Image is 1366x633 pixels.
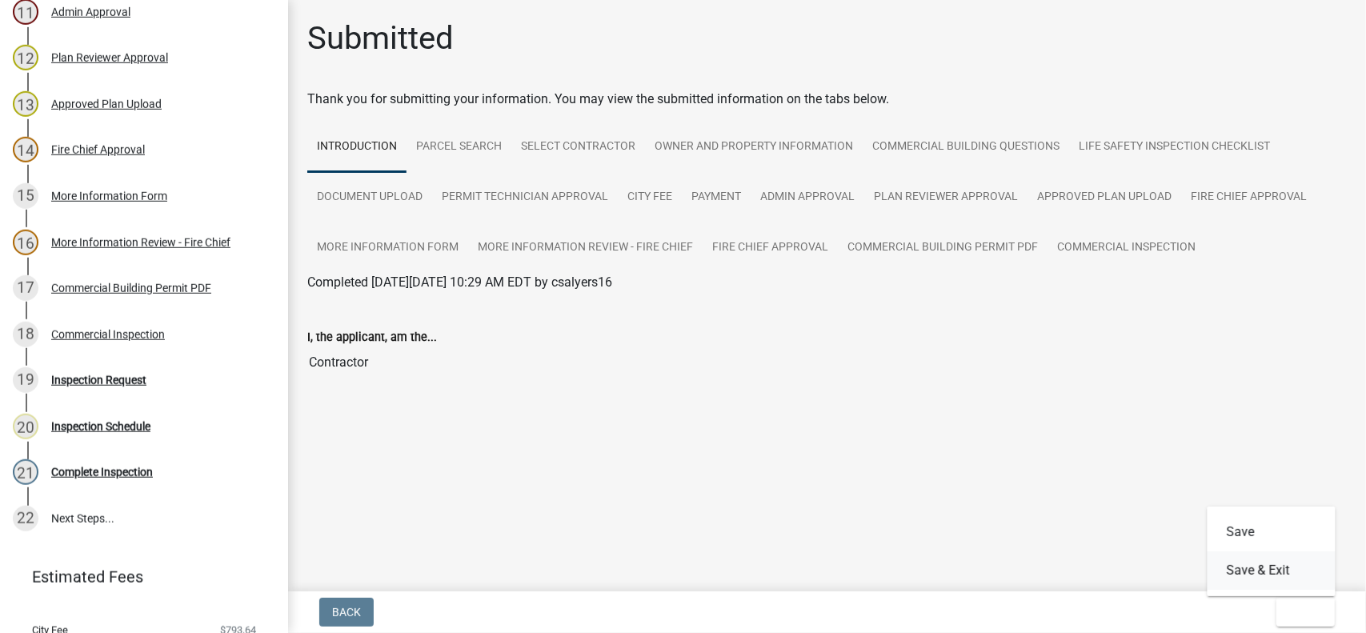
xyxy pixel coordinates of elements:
div: 19 [13,367,38,393]
div: Fire Chief Approval [51,144,145,155]
div: 20 [13,414,38,439]
a: More Information Review - Fire Chief [468,222,703,274]
button: Save & Exit [1208,551,1336,590]
div: Commercial Building Permit PDF [51,282,211,294]
div: Inspection Schedule [51,421,150,432]
div: Approved Plan Upload [51,98,162,110]
span: Back [332,606,361,619]
a: Fire Chief Approval [703,222,838,274]
button: Back [319,598,374,627]
div: 16 [13,230,38,255]
h1: Submitted [307,19,454,58]
label: I, the applicant, am the... [307,332,437,343]
div: Exit [1208,507,1336,596]
a: Commercial Building Permit PDF [838,222,1048,274]
div: 18 [13,322,38,347]
a: Plan Reviewer Approval [864,172,1028,223]
a: Approved Plan Upload [1028,172,1181,223]
div: Plan Reviewer Approval [51,52,168,63]
div: 15 [13,183,38,209]
a: Parcel search [407,122,511,173]
div: Complete Inspection [51,467,153,478]
a: Document Upload [307,172,432,223]
div: 21 [13,459,38,485]
a: Permit Technician Approval [432,172,618,223]
div: Admin Approval [51,6,130,18]
div: 14 [13,137,38,162]
div: More Information Review - Fire Chief [51,237,230,248]
a: Introduction [307,122,407,173]
div: 12 [13,45,38,70]
a: Estimated Fees [13,561,262,593]
a: Admin Approval [751,172,864,223]
a: Select contractor [511,122,645,173]
div: 22 [13,506,38,531]
div: 17 [13,275,38,301]
span: Exit [1289,606,1312,619]
a: Owner and Property Information [645,122,863,173]
button: Save [1208,513,1336,551]
div: 13 [13,91,38,117]
div: Commercial Inspection [51,329,165,340]
a: City Fee [618,172,682,223]
div: More Information Form [51,190,167,202]
div: Inspection Request [51,375,146,386]
button: Exit [1276,598,1335,627]
div: Thank you for submitting your information. You may view the submitted information on the tabs below. [307,90,1347,109]
a: Payment [682,172,751,223]
a: More Information Form [307,222,468,274]
span: Completed [DATE][DATE] 10:29 AM EDT by csalyers16 [307,274,612,290]
a: Life Safety Inspection Checklist [1069,122,1280,173]
a: Fire Chief Approval [1181,172,1316,223]
a: Commercial Building Questions [863,122,1069,173]
a: Commercial Inspection [1048,222,1205,274]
